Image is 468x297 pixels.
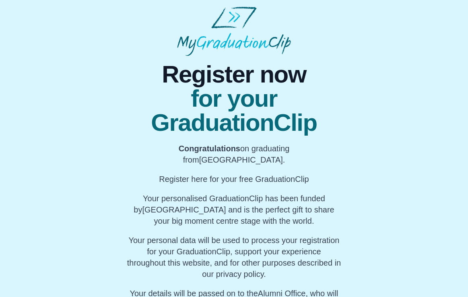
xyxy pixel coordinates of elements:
span: for your GraduationClip [127,87,342,135]
b: Congratulations [179,144,240,153]
p: Your personal data will be used to process your registration for your GraduationClip, support you... [127,235,342,280]
span: Register now [127,62,342,87]
p: Register here for your free GraduationClip [127,173,342,185]
p: Your personalised GraduationClip has been funded by [GEOGRAPHIC_DATA] and is the perfect gift to ... [127,193,342,227]
p: on graduating from [GEOGRAPHIC_DATA]. [127,143,342,165]
img: MyGraduationClip [177,6,291,56]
